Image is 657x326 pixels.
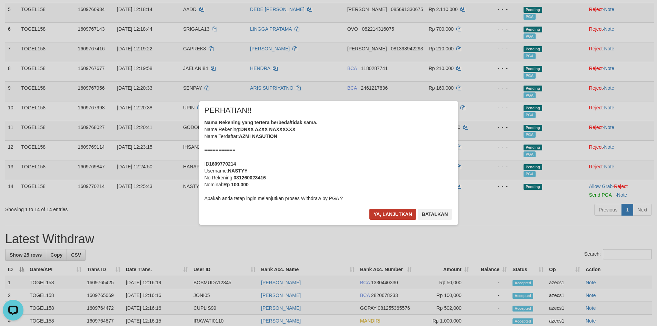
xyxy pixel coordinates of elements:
[223,182,249,187] b: Rp 100.000
[3,3,23,23] button: Open LiveChat chat widget
[228,168,248,174] b: NASTYY
[205,120,318,125] b: Nama Rekening yang tertera berbeda/tidak sama.
[418,209,452,220] button: Batalkan
[233,175,266,180] b: 081260023416
[239,134,277,139] b: AZMI NASUTION
[369,209,416,220] button: Ya, lanjutkan
[240,127,296,132] b: DNXX AZXX NAXXXXXX
[205,119,453,202] div: Nama Rekening: Nama Terdaftar: =========== ID Username: No Rekening: Nominal: Apakah anda tetap i...
[205,107,252,114] span: PERHATIAN!!
[209,161,236,167] b: 1609770214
